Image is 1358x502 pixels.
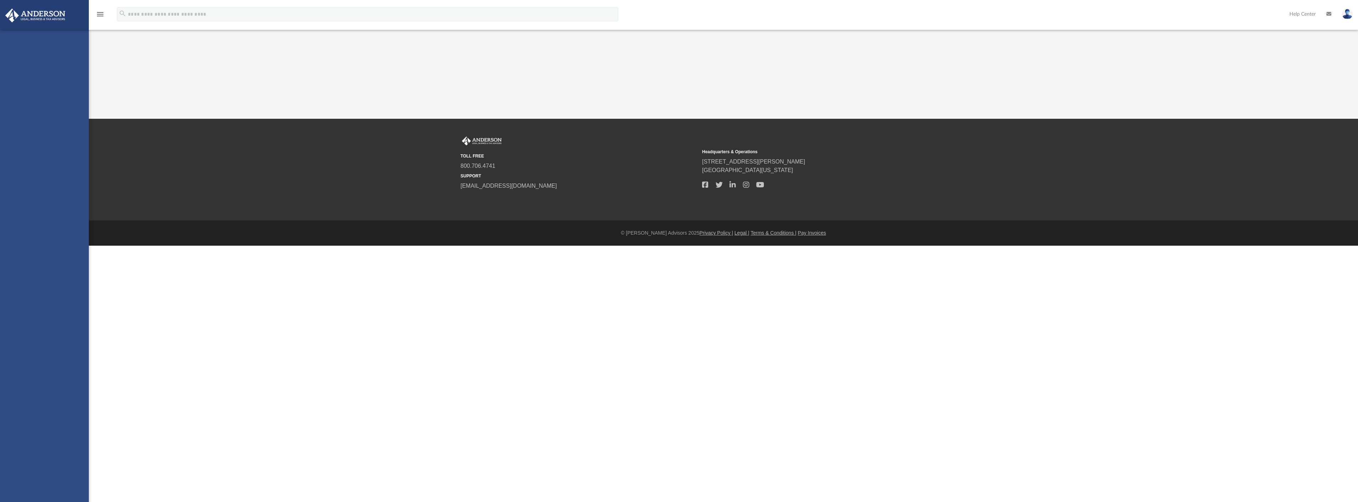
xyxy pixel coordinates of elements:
img: Anderson Advisors Platinum Portal [3,9,68,22]
a: [EMAIL_ADDRESS][DOMAIN_NAME] [460,183,557,189]
small: SUPPORT [460,173,697,179]
img: Anderson Advisors Platinum Portal [460,137,503,146]
i: search [119,10,126,17]
a: [STREET_ADDRESS][PERSON_NAME] [702,159,805,165]
small: Headquarters & Operations [702,149,939,155]
small: TOLL FREE [460,153,697,159]
a: Terms & Conditions | [751,230,797,236]
a: Legal | [734,230,749,236]
a: menu [96,14,104,18]
div: © [PERSON_NAME] Advisors 2025 [89,229,1358,237]
a: [GEOGRAPHIC_DATA][US_STATE] [702,167,793,173]
a: Pay Invoices [798,230,826,236]
a: 800.706.4741 [460,163,495,169]
a: Privacy Policy | [700,230,733,236]
i: menu [96,10,104,18]
img: User Pic [1342,9,1353,19]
